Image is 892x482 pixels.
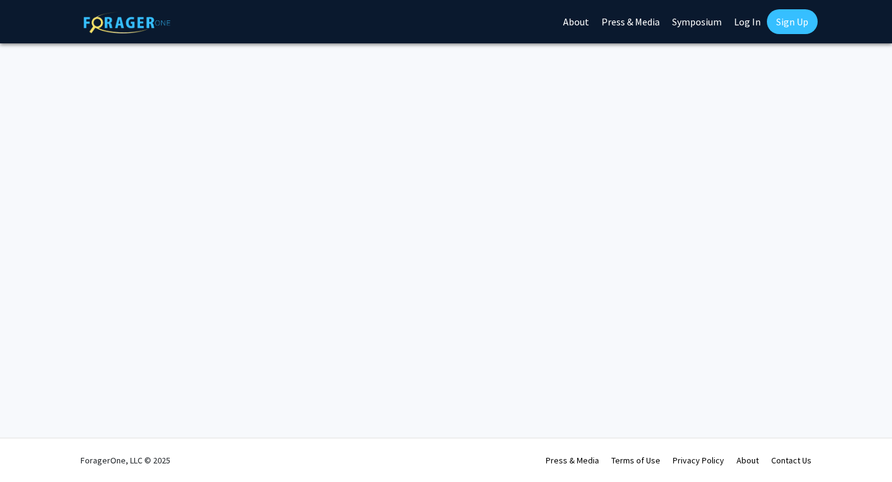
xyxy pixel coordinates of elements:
a: Terms of Use [611,455,660,466]
a: About [737,455,759,466]
img: ForagerOne Logo [84,12,170,33]
a: Sign Up [767,9,818,34]
a: Press & Media [546,455,599,466]
div: ForagerOne, LLC © 2025 [81,439,170,482]
a: Privacy Policy [673,455,724,466]
a: Contact Us [771,455,811,466]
